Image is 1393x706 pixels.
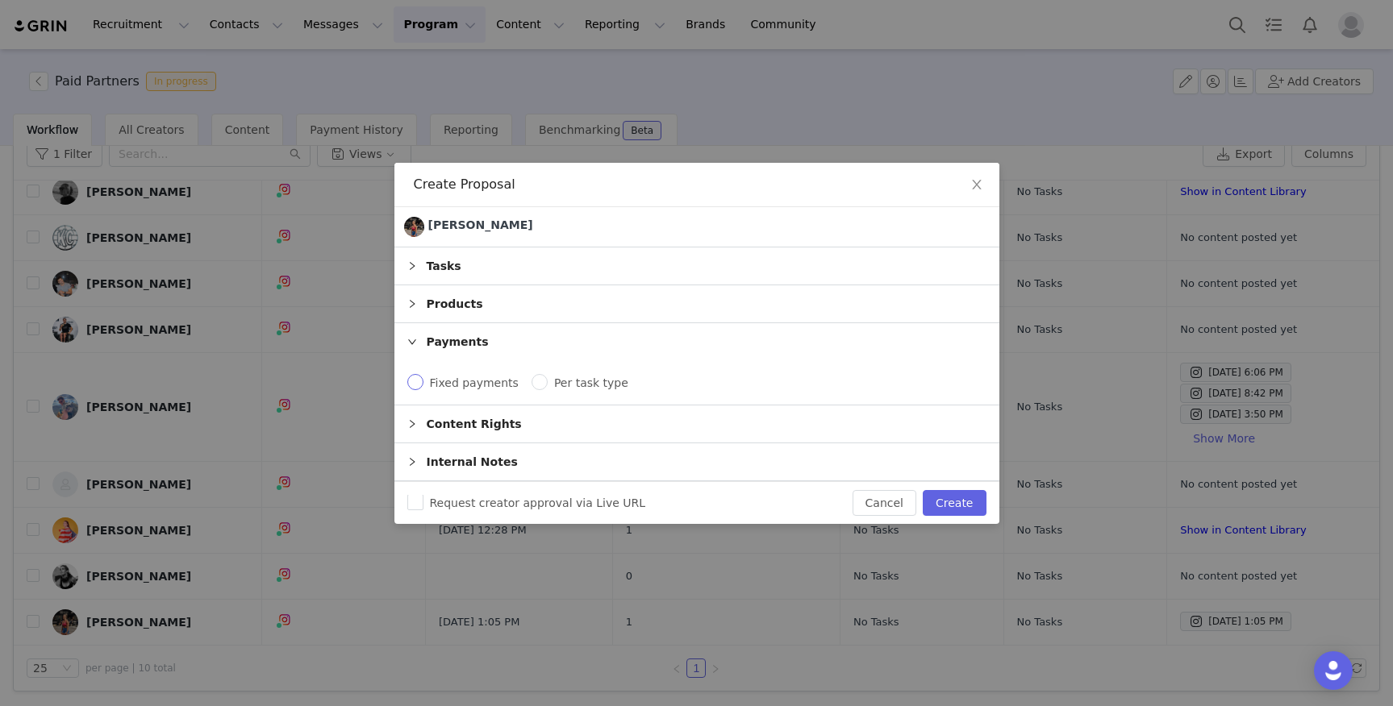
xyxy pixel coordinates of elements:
button: Cancel [853,490,916,516]
div: icon: rightTasks [394,247,999,284]
span: Request creator approval via Live URL [423,496,653,509]
div: icon: rightInternal Notes [394,443,999,480]
i: icon: right [407,419,417,429]
a: [PERSON_NAME] [404,217,533,237]
i: icon: right [407,337,417,347]
i: icon: close [970,178,983,191]
i: icon: right [407,299,417,309]
i: icon: right [407,261,417,271]
button: Create [923,490,986,516]
button: Close [954,163,999,208]
i: icon: right [407,457,417,467]
span: Per task type [548,376,635,389]
div: icon: rightContent Rights [394,405,999,442]
span: Fixed payments [423,376,525,389]
div: icon: rightPayments [394,323,999,360]
div: icon: rightProducts [394,285,999,322]
div: [PERSON_NAME] [428,217,533,234]
div: Create Proposal [414,176,980,193]
div: Open Intercom Messenger [1314,651,1353,690]
img: Sydney Smith [404,217,424,237]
